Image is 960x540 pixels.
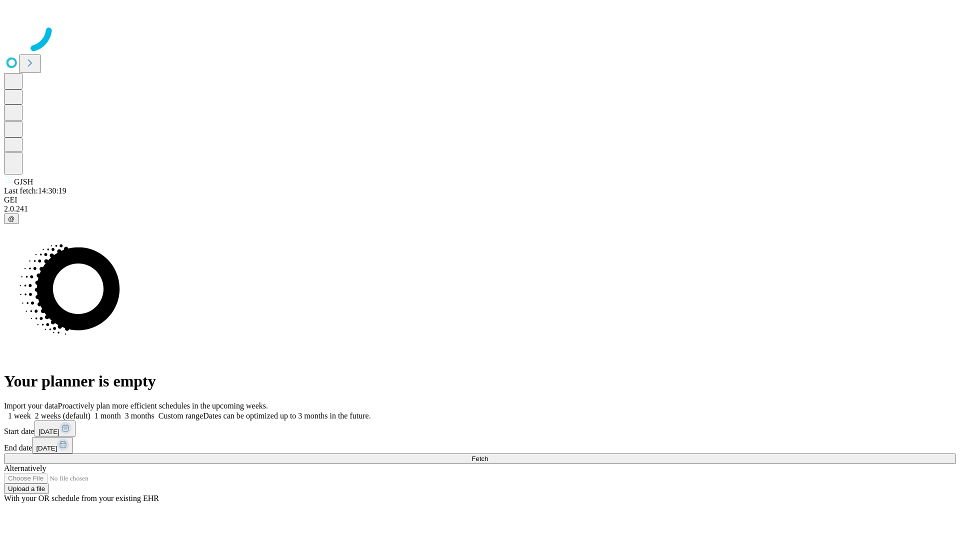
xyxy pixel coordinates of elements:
[4,420,956,437] div: Start date
[4,372,956,390] h1: Your planner is empty
[8,411,31,420] span: 1 week
[36,444,57,452] span: [DATE]
[14,177,33,186] span: GJSH
[4,195,956,204] div: GEI
[4,401,58,410] span: Import your data
[32,437,73,453] button: [DATE]
[35,411,90,420] span: 2 weeks (default)
[4,483,49,494] button: Upload a file
[4,186,66,195] span: Last fetch: 14:30:19
[8,215,15,222] span: @
[125,411,154,420] span: 3 months
[94,411,121,420] span: 1 month
[58,401,268,410] span: Proactively plan more efficient schedules in the upcoming weeks.
[203,411,370,420] span: Dates can be optimized up to 3 months in the future.
[4,494,159,502] span: With your OR schedule from your existing EHR
[158,411,203,420] span: Custom range
[471,455,488,462] span: Fetch
[4,464,46,472] span: Alternatively
[4,437,956,453] div: End date
[4,213,19,224] button: @
[4,453,956,464] button: Fetch
[4,204,956,213] div: 2.0.241
[34,420,75,437] button: [DATE]
[38,428,59,435] span: [DATE]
